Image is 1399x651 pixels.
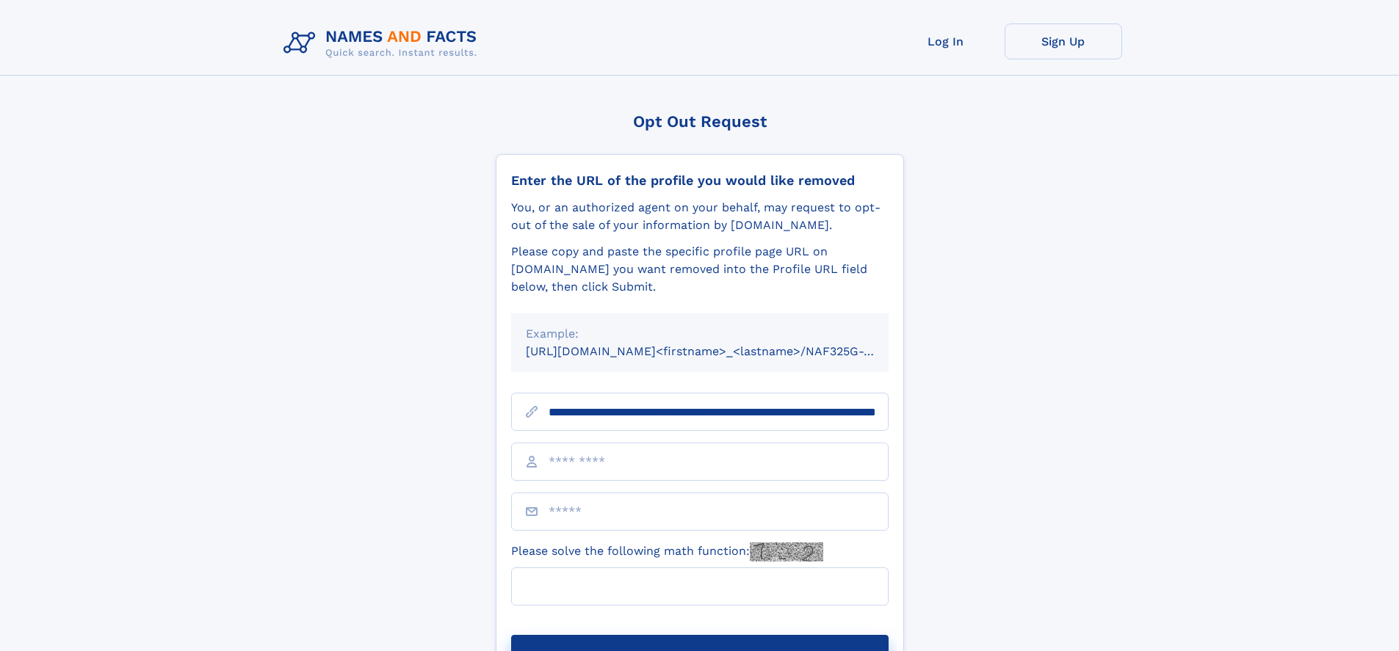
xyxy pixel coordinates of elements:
[526,325,874,343] div: Example:
[278,23,489,63] img: Logo Names and Facts
[511,542,823,561] label: Please solve the following math function:
[496,112,904,131] div: Opt Out Request
[511,172,889,189] div: Enter the URL of the profile you would like removed
[511,199,889,234] div: You, or an authorized agent on your behalf, may request to opt-out of the sale of your informatio...
[526,344,917,358] small: [URL][DOMAIN_NAME]<firstname>_<lastname>/NAF325G-xxxxxxxx
[887,23,1005,59] a: Log In
[1005,23,1122,59] a: Sign Up
[511,243,889,296] div: Please copy and paste the specific profile page URL on [DOMAIN_NAME] you want removed into the Pr...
